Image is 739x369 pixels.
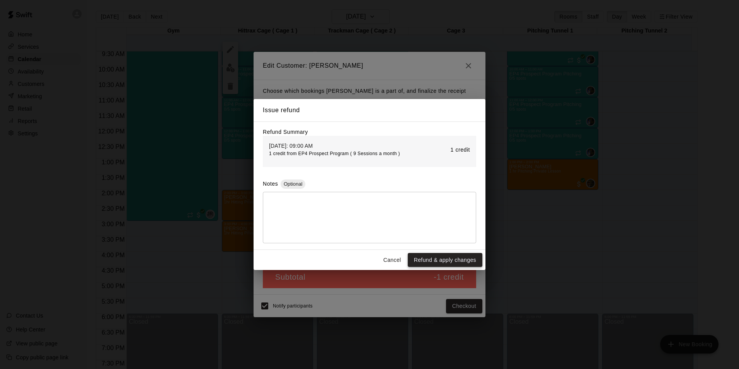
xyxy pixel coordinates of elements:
[408,253,482,267] button: Refund & apply changes
[254,99,485,121] h2: Issue refund
[451,146,470,154] p: 1 credit
[269,142,397,150] p: [DATE]: 09:00 AM
[263,181,278,187] label: Notes
[281,181,305,187] span: Optional
[263,129,308,135] label: Refund Summary
[380,253,405,267] button: Cancel
[269,151,400,156] span: 1 credit from EP4 Prospect Program ( 9 Sessions a month )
